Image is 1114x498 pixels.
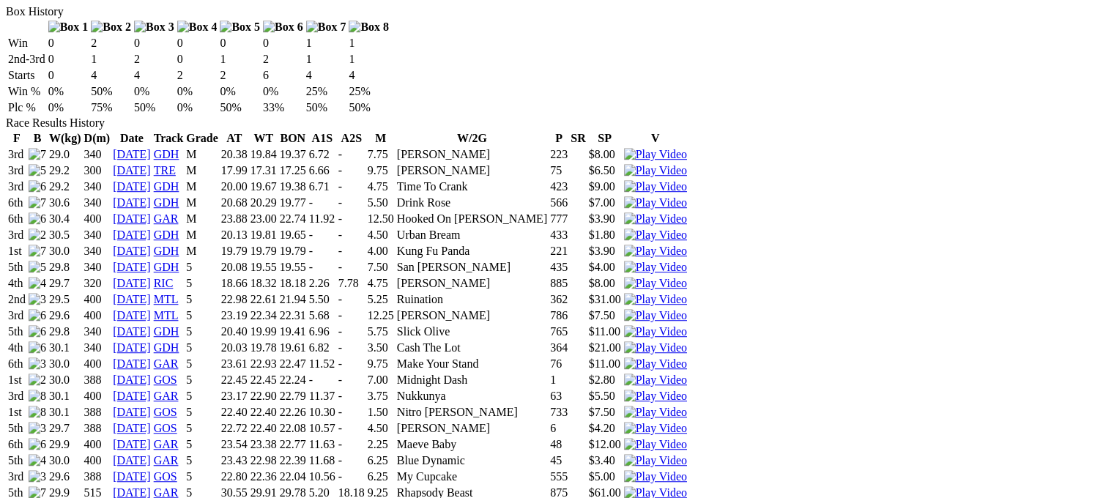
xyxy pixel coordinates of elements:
td: 0% [48,100,89,115]
th: SP [588,131,622,146]
a: MTL [154,293,179,305]
td: 30.0 [48,244,82,259]
a: [DATE] [113,293,151,305]
img: Box 7 [306,21,346,34]
a: [DATE] [113,422,151,434]
td: 0% [133,84,175,99]
td: Plc % [7,100,46,115]
th: Date [112,131,152,146]
td: 6.66 [308,163,336,178]
a: View replay [624,373,687,386]
a: View replay [624,325,687,338]
a: GOS [154,406,177,418]
a: [DATE] [113,277,151,289]
td: 29.2 [48,163,82,178]
a: View replay [624,180,687,193]
a: View replay [624,341,687,354]
img: Play Video [624,373,687,387]
td: 23.00 [250,212,278,226]
a: [DATE] [113,196,151,209]
td: 2 [90,36,132,51]
td: 4.75 [367,276,395,291]
td: 2 [262,52,304,67]
td: $6.50 [588,163,622,178]
a: GDH [154,325,179,338]
td: 18.66 [220,276,248,291]
img: Box 8 [349,21,389,34]
td: 1st [7,244,26,259]
a: GDH [154,341,179,354]
th: M [367,131,395,146]
td: 0% [262,84,304,99]
td: 50% [305,100,347,115]
img: Box 5 [220,21,260,34]
td: 6 [262,68,304,83]
td: - [308,260,336,275]
td: - [308,228,336,242]
td: 5 [185,276,219,291]
img: 2 [29,373,46,387]
th: V [623,131,688,146]
img: 7 [29,148,46,161]
img: 2 [29,228,46,242]
th: A1S [308,131,336,146]
a: GDH [154,148,179,160]
td: 23.88 [220,212,248,226]
td: San [PERSON_NAME] [396,260,548,275]
td: 6th [7,196,26,210]
td: 18.18 [279,276,307,291]
img: 6 [29,341,46,354]
td: Hooked On [PERSON_NAME] [396,212,548,226]
td: 0 [133,36,175,51]
a: GOS [154,422,177,434]
td: 6th [7,212,26,226]
img: Play Video [624,422,687,435]
a: GDH [154,180,179,193]
th: F [7,131,26,146]
td: 0 [48,68,89,83]
td: 7.78 [338,276,365,291]
a: View replay [624,212,687,225]
a: [DATE] [113,212,151,225]
td: 340 [83,147,111,162]
a: GAR [154,438,179,450]
td: 4 [90,68,132,83]
td: 4 [348,68,390,83]
td: 20.29 [250,196,278,210]
img: Box 3 [134,21,174,34]
td: 19.79 [279,244,307,259]
td: 7.50 [367,260,395,275]
td: 340 [83,196,111,210]
td: 4th [7,276,26,291]
a: RIC [154,277,174,289]
img: Play Video [624,309,687,322]
td: $4.00 [588,260,622,275]
td: 30.6 [48,196,82,210]
a: GDH [154,261,179,273]
img: Play Video [624,341,687,354]
a: View replay [624,422,687,434]
td: $8.00 [588,276,622,291]
td: 19.84 [250,147,278,162]
a: [DATE] [113,390,151,402]
td: 1 [305,52,347,67]
td: 433 [549,228,568,242]
td: 340 [83,260,111,275]
td: Starts [7,68,46,83]
td: - [308,196,336,210]
th: A2S [338,131,365,146]
td: Win % [7,84,46,99]
img: Play Video [624,245,687,258]
td: 19.67 [250,179,278,194]
td: 50% [219,100,261,115]
td: 7.75 [367,147,395,162]
td: 29.0 [48,147,82,162]
img: Play Video [624,454,687,467]
td: 777 [549,212,568,226]
td: $3.90 [588,244,622,259]
img: 6 [29,438,46,451]
td: [PERSON_NAME] [396,163,548,178]
td: 30.5 [48,228,82,242]
td: 3rd [7,163,26,178]
a: [DATE] [113,245,151,257]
